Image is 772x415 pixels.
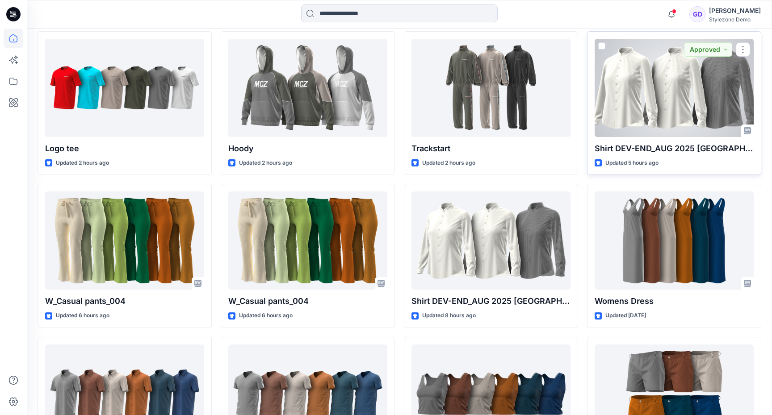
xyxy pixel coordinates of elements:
p: W_Casual pants_004 [228,295,387,307]
p: Updated 6 hours ago [56,311,109,320]
p: Shirt DEV-END_AUG 2025 [GEOGRAPHIC_DATA] [411,295,571,307]
a: Trackstart [411,39,571,137]
p: Updated 2 hours ago [422,158,475,168]
p: Shirt DEV-END_AUG 2025 [GEOGRAPHIC_DATA] [595,142,754,155]
div: GD [689,6,705,22]
a: Shirt DEV-END_AUG 2025 Segev [595,39,754,137]
div: [PERSON_NAME] [709,5,761,16]
p: Updated [DATE] [605,311,646,320]
p: Hoody [228,142,387,155]
p: Updated 2 hours ago [56,158,109,168]
a: W_Casual pants_004 [45,191,204,290]
a: Logo tee [45,39,204,137]
div: Stylezone Demo [709,16,761,23]
p: Logo tee [45,142,204,155]
a: Womens Dress [595,191,754,290]
a: W_Casual pants_004 [228,191,387,290]
p: Updated 5 hours ago [605,158,659,168]
a: Shirt DEV-END_AUG 2025 Segev [411,191,571,290]
p: W_Casual pants_004 [45,295,204,307]
p: Updated 6 hours ago [239,311,293,320]
p: Womens Dress [595,295,754,307]
p: Updated 2 hours ago [239,158,292,168]
a: Hoody [228,39,387,137]
p: Updated 8 hours ago [422,311,476,320]
p: Trackstart [411,142,571,155]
